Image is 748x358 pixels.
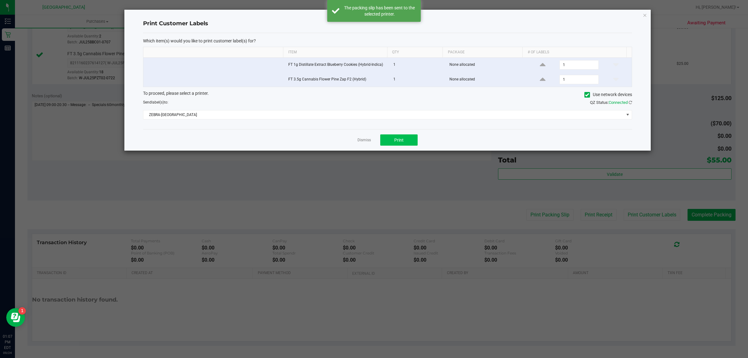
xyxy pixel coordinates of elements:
th: Item [283,47,387,58]
iframe: Resource center [6,308,25,327]
div: The packing slip has been sent to the selected printer. [343,5,416,17]
span: ZEBRA-[GEOGRAPHIC_DATA] [143,110,624,119]
td: 1 [390,72,446,87]
button: Print [380,134,418,146]
span: Print [394,138,404,143]
h4: Print Customer Labels [143,20,632,28]
td: FT 3.5g Cannabis Flower Pine Zap F2 (Hybrid) [285,72,390,87]
th: # of labels [522,47,626,58]
p: Which item(s) would you like to print customer label(s) for? [143,38,632,44]
label: Use network devices [584,91,632,98]
th: Package [443,47,522,58]
td: 1 [390,58,446,72]
td: FT 1g Distillate Extract Blueberry Cookies (Hybrid-Indica) [285,58,390,72]
span: label(s) [151,100,164,104]
span: Send to: [143,100,168,104]
th: Qty [387,47,443,58]
a: Dismiss [357,138,371,143]
span: QZ Status: [590,100,632,105]
td: None allocated [446,72,526,87]
span: Connected [609,100,628,105]
div: To proceed, please select a printer. [138,90,637,99]
td: None allocated [446,58,526,72]
iframe: Resource center unread badge [18,307,26,315]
